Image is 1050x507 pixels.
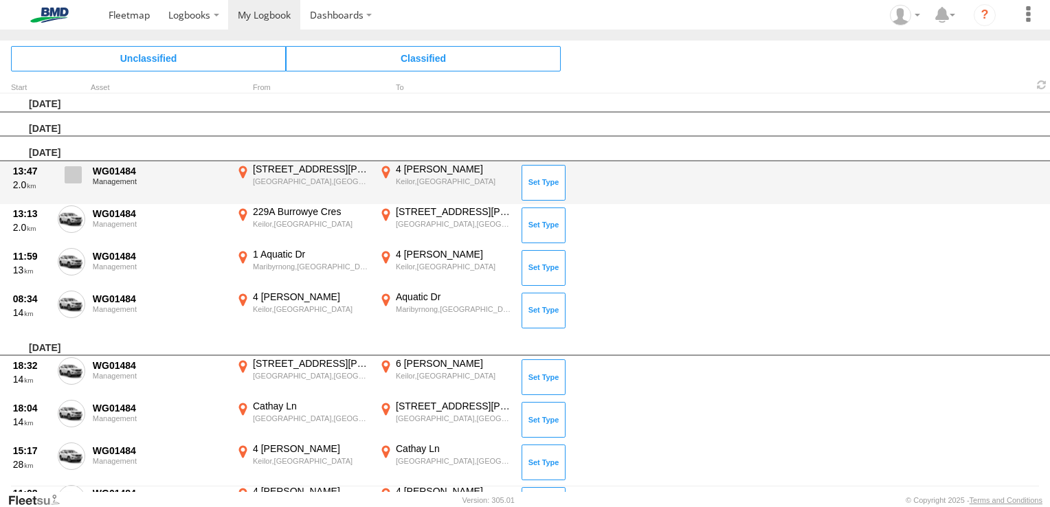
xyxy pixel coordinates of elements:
label: Click to View Event Location [234,442,371,482]
div: [GEOGRAPHIC_DATA],[GEOGRAPHIC_DATA] [396,414,512,423]
div: [STREET_ADDRESS][PERSON_NAME] [396,400,512,412]
div: WG01484 [93,293,226,305]
div: 18:32 [13,359,50,372]
div: 2.0 [13,179,50,191]
div: Aquatic Dr [396,291,512,303]
div: Keilor,[GEOGRAPHIC_DATA] [253,219,369,229]
label: Click to View Event Location [377,400,514,440]
div: 4 [PERSON_NAME] [253,291,369,303]
div: 11:59 [13,250,50,262]
div: 229A Burrowye Cres [253,205,369,218]
div: 4 [PERSON_NAME] [396,163,512,175]
div: 18:04 [13,402,50,414]
div: [STREET_ADDRESS][PERSON_NAME] [253,163,369,175]
div: [GEOGRAPHIC_DATA],[GEOGRAPHIC_DATA] [396,219,512,229]
div: 13 [13,264,50,276]
a: Terms and Conditions [970,496,1042,504]
label: Click to View Event Location [377,357,514,397]
button: Click to Set [522,444,566,480]
div: 14 [13,373,50,385]
div: Management [93,262,226,271]
label: Click to View Event Location [234,400,371,440]
div: Keilor,[GEOGRAPHIC_DATA] [253,456,369,466]
div: Management [93,305,226,313]
div: Keilor,[GEOGRAPHIC_DATA] [396,371,512,381]
div: Management [93,414,226,422]
div: Click to Sort [11,84,52,91]
div: To [377,84,514,91]
div: WG01484 [93,359,226,372]
label: Click to View Event Location [234,163,371,203]
button: Click to Set [522,293,566,328]
label: Click to View Event Location [377,205,514,245]
div: [GEOGRAPHIC_DATA],[GEOGRAPHIC_DATA] [253,371,369,381]
div: © Copyright 2025 - [906,496,1042,504]
div: 13:47 [13,165,50,177]
div: Version: 305.01 [462,496,515,504]
label: Click to View Event Location [234,357,371,397]
div: Management [93,372,226,380]
div: Asset [91,84,228,91]
div: [GEOGRAPHIC_DATA],[GEOGRAPHIC_DATA] [396,456,512,466]
label: Click to View Event Location [234,205,371,245]
div: 14 [13,416,50,428]
span: Refresh [1034,78,1050,91]
div: 11:08 [13,487,50,499]
div: Maribyrnong,[GEOGRAPHIC_DATA] [253,262,369,271]
div: WG01484 [93,207,226,220]
div: WG01484 [93,402,226,414]
div: WG01484 [93,250,226,262]
div: Keilor,[GEOGRAPHIC_DATA] [396,262,512,271]
button: Click to Set [522,165,566,201]
div: WG01484 [93,165,226,177]
label: Click to View Event Location [377,442,514,482]
div: [STREET_ADDRESS][PERSON_NAME] [253,357,369,370]
div: Management [93,177,226,185]
button: Click to Set [522,359,566,395]
div: 4 [PERSON_NAME] [396,248,512,260]
a: Visit our Website [8,493,71,507]
div: 15:17 [13,444,50,457]
div: WG01484 [93,444,226,457]
div: 4 [PERSON_NAME] [253,442,369,455]
div: 1 Aquatic Dr [253,248,369,260]
div: Management [93,220,226,228]
div: Keilor,[GEOGRAPHIC_DATA] [253,304,369,314]
button: Click to Set [522,207,566,243]
div: From [234,84,371,91]
button: Click to Set [522,402,566,438]
label: Click to View Event Location [377,248,514,288]
label: Click to View Event Location [234,248,371,288]
div: 08:34 [13,293,50,305]
div: [STREET_ADDRESS][PERSON_NAME] [396,205,512,218]
div: 13:13 [13,207,50,220]
img: bmd-logo.svg [14,8,85,23]
div: WG01484 [93,487,226,499]
div: Maribyrnong,[GEOGRAPHIC_DATA] [396,304,512,314]
div: 2.0 [13,221,50,234]
div: [GEOGRAPHIC_DATA],[GEOGRAPHIC_DATA] [253,177,369,186]
div: 28 [13,458,50,471]
div: 14 [13,306,50,319]
div: Cathay Ln [396,442,512,455]
label: Click to View Event Location [234,291,371,330]
div: [GEOGRAPHIC_DATA],[GEOGRAPHIC_DATA] [253,414,369,423]
i: ? [974,4,996,26]
button: Click to Set [522,250,566,286]
div: Cathay Ln [253,400,369,412]
label: Click to View Event Location [377,163,514,203]
div: 6 [PERSON_NAME] [396,357,512,370]
div: 4 [PERSON_NAME] [396,485,512,497]
span: Click to view Unclassified Trips [11,46,286,71]
label: Click to View Event Location [377,291,514,330]
div: Keilor,[GEOGRAPHIC_DATA] [396,177,512,186]
span: Click to view Classified Trips [286,46,561,71]
div: Management [93,457,226,465]
div: Leo Sargent [885,5,925,25]
div: 4 [PERSON_NAME] [253,485,369,497]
